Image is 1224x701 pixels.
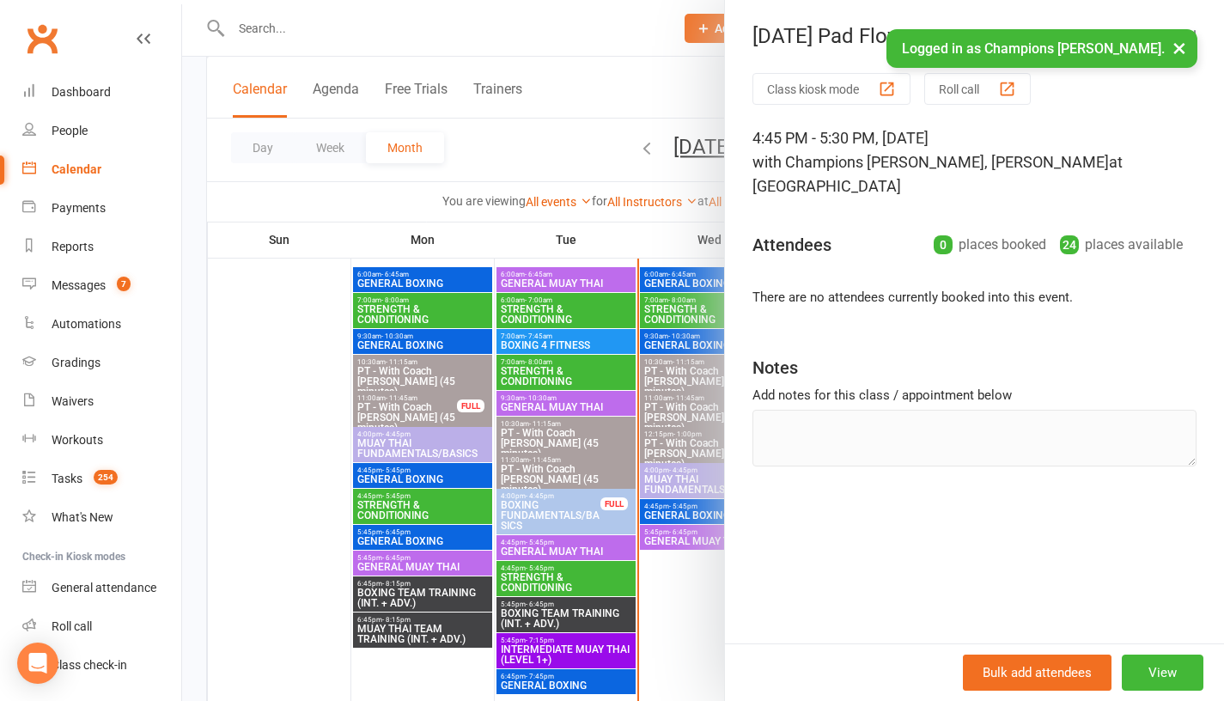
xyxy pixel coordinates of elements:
[963,655,1111,691] button: Bulk add attendees
[934,235,953,254] div: 0
[22,569,181,607] a: General attendance kiosk mode
[21,17,64,60] a: Clubworx
[22,460,181,498] a: Tasks 254
[22,646,181,685] a: Class kiosk mode
[1060,233,1183,257] div: places available
[52,240,94,253] div: Reports
[52,619,92,633] div: Roll call
[22,498,181,537] a: What's New
[22,266,181,305] a: Messages 7
[52,581,156,594] div: General attendance
[752,356,798,380] div: Notes
[752,73,910,105] button: Class kiosk mode
[22,112,181,150] a: People
[22,421,181,460] a: Workouts
[52,124,88,137] div: People
[52,394,94,408] div: Waivers
[22,382,181,421] a: Waivers
[924,73,1031,105] button: Roll call
[752,126,1197,198] div: 4:45 PM - 5:30 PM, [DATE]
[902,40,1165,57] span: Logged in as Champions [PERSON_NAME].
[52,510,113,524] div: What's New
[52,201,106,215] div: Payments
[1122,655,1203,691] button: View
[725,24,1224,48] div: [DATE] Pad Flow
[52,278,106,292] div: Messages
[52,472,82,485] div: Tasks
[934,233,1046,257] div: places booked
[94,470,118,485] span: 254
[752,233,831,257] div: Attendees
[52,85,111,99] div: Dashboard
[52,356,100,369] div: Gradings
[52,317,121,331] div: Automations
[52,658,127,672] div: Class check-in
[117,277,131,291] span: 7
[1164,29,1195,66] button: ×
[22,344,181,382] a: Gradings
[22,228,181,266] a: Reports
[22,189,181,228] a: Payments
[52,162,101,176] div: Calendar
[1060,235,1079,254] div: 24
[22,150,181,189] a: Calendar
[22,73,181,112] a: Dashboard
[752,385,1197,405] div: Add notes for this class / appointment below
[17,643,58,684] div: Open Intercom Messenger
[22,305,181,344] a: Automations
[22,607,181,646] a: Roll call
[52,433,103,447] div: Workouts
[752,287,1197,308] li: There are no attendees currently booked into this event.
[752,153,1109,171] span: with Champions [PERSON_NAME], [PERSON_NAME]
